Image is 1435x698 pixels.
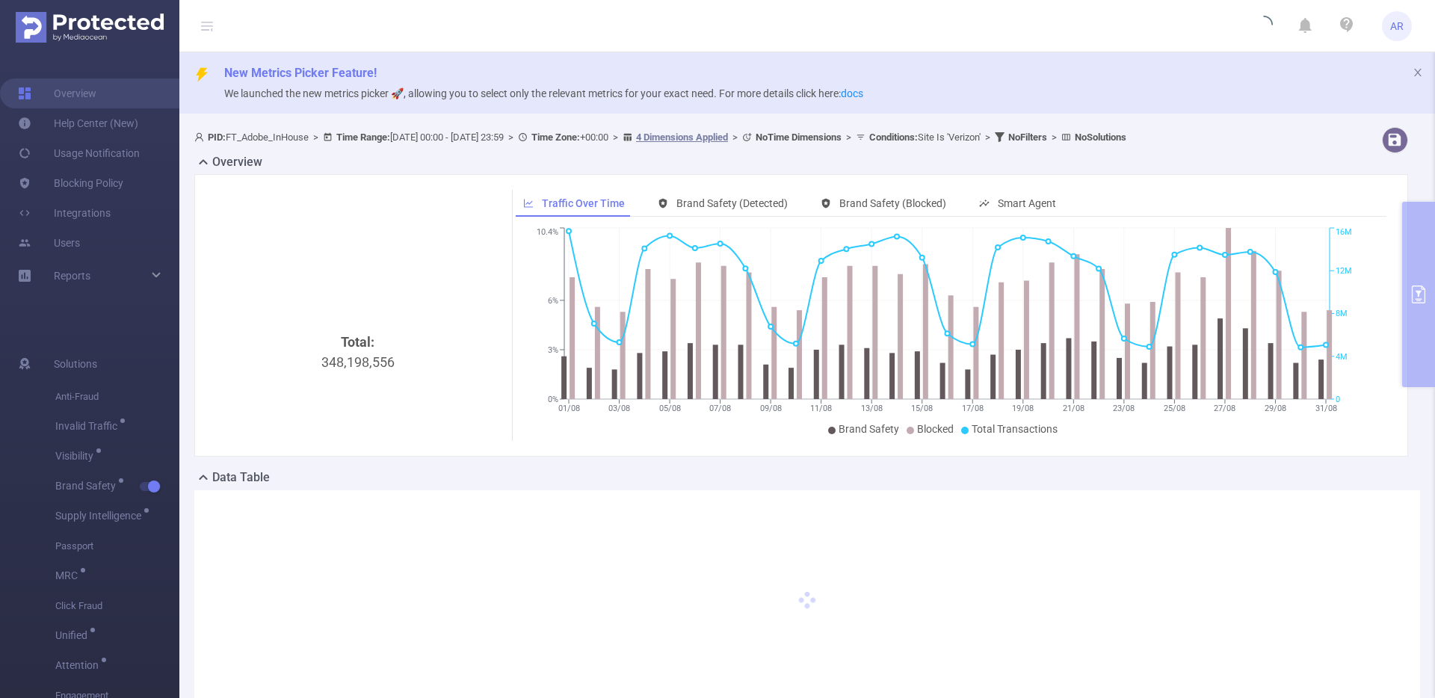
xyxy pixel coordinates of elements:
i: icon: line-chart [523,198,534,209]
span: MRC [55,570,83,581]
span: Site Is 'Verizon' [869,132,981,143]
tspan: 15/08 [911,404,933,413]
span: Supply Intelligence [55,510,146,521]
tspan: 19/08 [1012,404,1034,413]
span: Visibility [55,451,99,461]
span: Traffic Over Time [542,197,625,209]
span: Invalid Traffic [55,421,123,431]
tspan: 16M [1336,228,1352,238]
span: Brand Safety (Detected) [676,197,788,209]
span: > [842,132,856,143]
span: Solutions [54,349,97,379]
b: Time Zone: [531,132,580,143]
img: Protected Media [16,12,164,43]
tspan: 03/08 [608,404,630,413]
tspan: 23/08 [1113,404,1135,413]
h2: Overview [212,153,262,171]
i: icon: loading [1255,16,1273,37]
a: Usage Notification [18,138,140,168]
span: Total Transactions [972,423,1058,435]
tspan: 29/08 [1264,404,1286,413]
tspan: 8M [1336,309,1348,319]
h2: Data Table [212,469,270,487]
span: We launched the new metrics picker 🚀, allowing you to select only the relevant metrics for your e... [224,87,863,99]
b: No Solutions [1075,132,1126,143]
tspan: 09/08 [759,404,781,413]
tspan: 11/08 [810,404,832,413]
span: Smart Agent [998,197,1056,209]
span: Brand Safety [839,423,899,435]
tspan: 07/08 [709,404,731,413]
span: Blocked [917,423,954,435]
b: Time Range: [336,132,390,143]
button: icon: close [1413,64,1423,81]
i: icon: close [1413,67,1423,78]
div: 348,198,556 [216,332,500,583]
span: FT_Adobe_InHouse [DATE] 00:00 - [DATE] 23:59 +00:00 [194,132,1126,143]
a: Reports [54,261,90,291]
a: Overview [18,78,96,108]
i: icon: user [194,132,208,142]
tspan: 12M [1336,266,1352,276]
span: Passport [55,531,179,561]
tspan: 0 [1336,395,1340,404]
span: New Metrics Picker Feature! [224,66,377,80]
span: > [981,132,995,143]
tspan: 27/08 [1214,404,1235,413]
tspan: 17/08 [961,404,983,413]
span: Brand Safety [55,481,121,491]
a: Help Center (New) [18,108,138,138]
span: > [728,132,742,143]
b: No Time Dimensions [756,132,842,143]
tspan: 21/08 [1062,404,1084,413]
tspan: 01/08 [558,404,579,413]
a: Users [18,228,80,258]
u: 4 Dimensions Applied [636,132,728,143]
span: Reports [54,270,90,282]
a: Blocking Policy [18,168,123,198]
span: Attention [55,660,104,670]
span: > [504,132,518,143]
b: Total: [341,334,374,350]
a: Integrations [18,198,111,228]
tspan: 10.4% [537,228,558,238]
span: Anti-Fraud [55,382,179,412]
span: Brand Safety (Blocked) [839,197,946,209]
i: icon: thunderbolt [194,67,209,82]
tspan: 13/08 [860,404,882,413]
tspan: 4M [1336,352,1348,362]
tspan: 25/08 [1163,404,1185,413]
span: Click Fraud [55,591,179,621]
span: AR [1390,11,1404,41]
b: No Filters [1008,132,1047,143]
span: Unified [55,630,93,640]
b: PID: [208,132,226,143]
span: > [309,132,323,143]
tspan: 31/08 [1315,404,1336,413]
tspan: 6% [548,296,558,306]
span: > [608,132,623,143]
tspan: 0% [548,395,558,404]
a: docs [841,87,863,99]
tspan: 3% [548,345,558,355]
b: Conditions : [869,132,918,143]
span: > [1047,132,1061,143]
tspan: 05/08 [658,404,680,413]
